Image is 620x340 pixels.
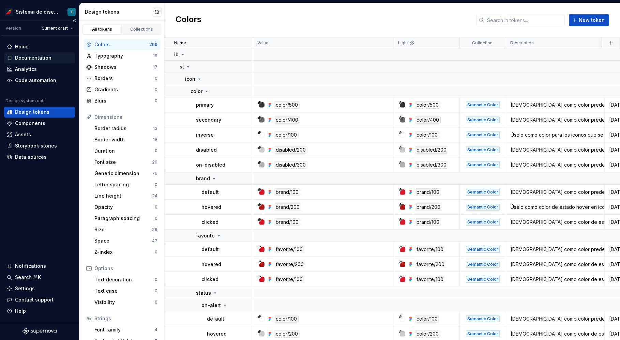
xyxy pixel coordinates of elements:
[466,161,500,168] div: Semantic Color
[466,315,500,322] div: Semantic Color
[92,134,160,145] a: Border width18
[15,120,45,127] div: Components
[196,290,211,296] p: status
[5,98,46,104] div: Design system data
[92,324,160,335] a: Font family4
[415,188,441,196] div: brand/100
[85,27,119,32] div: All tokens
[155,299,157,305] div: 0
[94,204,155,211] div: Opacity
[4,64,75,75] a: Analytics
[92,168,160,179] a: Generic dimension76
[415,218,441,226] div: brand/100
[466,102,500,108] div: Semantic Color
[155,204,157,210] div: 0
[207,315,224,322] p: default
[155,327,157,333] div: 4
[484,14,565,26] input: Search in tokens...
[5,8,13,16] img: 55604660-494d-44a9-beb2-692398e9940a.png
[274,315,299,323] div: color/100
[94,170,152,177] div: Generic dimension
[94,86,155,93] div: Gradients
[16,9,59,15] div: Sistema de diseño Iberia
[4,129,75,140] a: Assets
[153,137,157,142] div: 18
[4,107,75,118] a: Design tokens
[70,16,79,26] button: Collapse sidebar
[94,75,155,82] div: Borders
[274,330,300,338] div: color/200
[196,102,214,108] p: primary
[84,39,160,50] a: Colors299
[274,116,300,124] div: color/400
[153,64,157,70] div: 17
[196,161,225,168] p: on-disabled
[466,246,500,253] div: Semantic Color
[4,41,75,52] a: Home
[152,238,157,244] div: 47
[466,132,500,138] div: Semantic Color
[274,146,307,154] div: disabled/200
[415,276,445,283] div: favorite/100
[506,315,604,322] div: [DEMOGRAPHIC_DATA] como color predeterminado en íconos que se colocan sobre fondos de color alert...
[92,190,160,201] a: Line height24
[92,285,160,296] a: Text case0
[155,249,157,255] div: 0
[506,330,604,337] div: [DEMOGRAPHIC_DATA] como color de estado hover en íconos que se colocan sobre fondos de color aler...
[153,126,157,131] div: 13
[94,52,153,59] div: Typography
[415,161,448,169] div: disabled/300
[15,263,46,269] div: Notifications
[94,192,152,199] div: Line height
[39,24,76,33] button: Current draft
[85,9,152,15] div: Design tokens
[94,181,155,188] div: Letter spacing
[191,88,202,95] p: color
[15,308,26,314] div: Help
[185,76,195,82] p: icon
[94,159,152,166] div: Font size
[94,97,155,104] div: Blurs
[201,246,219,253] p: default
[92,202,160,213] a: Opacity0
[466,276,500,283] div: Semantic Color
[15,296,54,303] div: Contact support
[4,294,75,305] button: Contact support
[506,102,604,108] div: [DEMOGRAPHIC_DATA] como color predeterminado en íconos principales o de mayor énfasis.
[84,62,160,73] a: Shadows17
[15,285,35,292] div: Settings
[155,182,157,187] div: 0
[506,246,604,253] div: [DEMOGRAPHIC_DATA] como color predeterminado en íconos que se [PERSON_NAME] como favoritos (este ...
[4,118,75,129] a: Components
[155,148,157,154] div: 0
[42,26,68,31] span: Current draft
[196,117,221,123] p: secondary
[15,142,57,149] div: Storybook stories
[274,246,304,253] div: favorite/100
[15,77,56,84] div: Code automation
[84,84,160,95] a: Gradients0
[415,315,439,323] div: color/100
[415,246,445,253] div: favorite/100
[472,40,493,46] p: Collection
[176,14,201,26] h2: Colors
[201,189,219,196] p: default
[94,215,155,222] div: Paragraph spacing
[174,51,179,58] p: ib
[506,161,604,168] div: [DEMOGRAPHIC_DATA] como color predeterminado en íconos que se colocan sobre fondos de color disab...
[510,40,534,46] p: Description
[94,249,155,256] div: Z-index
[415,131,439,139] div: color/100
[207,330,227,337] p: hovered
[1,4,78,19] button: Sistema de diseño IberiaT
[84,73,160,84] a: Borders0
[4,140,75,151] a: Storybook stories
[94,136,153,143] div: Border width
[84,50,160,61] a: Typography19
[94,265,157,272] div: Options
[466,219,500,226] div: Semantic Color
[274,101,300,109] div: color/500
[506,261,604,268] div: [DEMOGRAPHIC_DATA] como color de estado hover en íconos que se [PERSON_NAME] como favoritos (este...
[15,131,31,138] div: Assets
[94,326,155,333] div: Font family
